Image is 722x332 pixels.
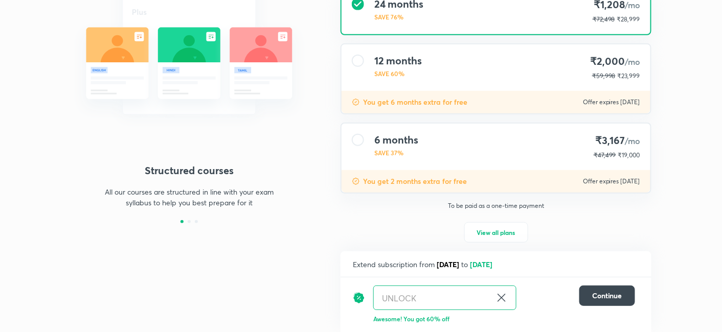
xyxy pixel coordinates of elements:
p: Offer expires [DATE] [583,177,640,185]
span: Extend subscription from to [353,259,494,269]
p: ₹59,998 [592,72,616,81]
p: SAVE 60% [374,69,422,78]
span: [DATE] [437,259,459,269]
p: You get 2 months extra for free [363,176,467,186]
button: View all plans [464,222,528,243]
span: Continue [592,291,622,301]
span: ₹19,000 [618,151,640,159]
img: discount [352,98,360,106]
p: ₹47,499 [594,151,616,160]
span: /mo [625,135,640,146]
p: You get 6 months extra for free [363,97,467,107]
p: ₹72,498 [593,15,615,24]
input: Have a referral code? [374,286,491,310]
p: SAVE 37% [374,148,418,157]
span: [DATE] [470,259,492,269]
h4: ₹3,167 [594,134,640,148]
h4: Structured courses [71,163,308,178]
p: SAVE 76% [374,12,423,21]
button: Continue [579,286,635,306]
img: discount [352,177,360,185]
h4: 12 months [374,55,422,67]
p: Awesome! You got 60% off [373,314,635,323]
img: discount [353,286,365,310]
p: All our courses are structured in line with your exam syllabus to help you best prepare for it [100,186,278,208]
h4: 6 months [374,134,418,146]
span: ₹23,999 [618,72,640,80]
p: To be paid as a one-time payment [332,202,660,210]
h4: ₹2,000 [591,55,640,68]
span: ₹28,999 [617,15,640,23]
span: /mo [625,56,640,67]
span: View all plans [477,227,515,238]
p: Offer expires [DATE] [583,98,640,106]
